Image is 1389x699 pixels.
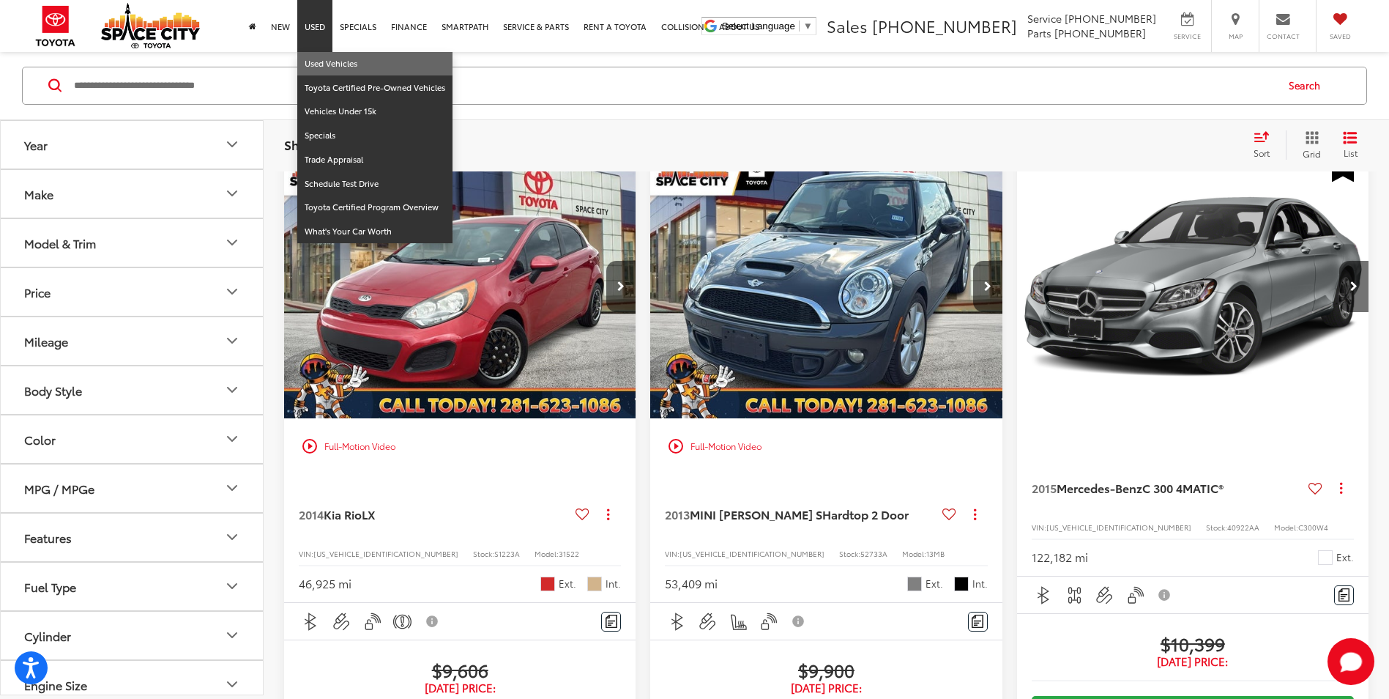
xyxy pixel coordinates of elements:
[1046,522,1191,533] span: [US_VEHICLE_IDENTIFICATION_NUMBER]
[1339,261,1368,312] button: Next image
[297,100,453,124] a: Vehicles Under 15k
[1246,130,1286,160] button: Select sort value
[1,514,264,561] button: FeaturesFeatures
[299,575,351,592] div: 46,925 mi
[223,529,241,547] div: Features
[313,548,458,559] span: [US_VEHICLE_IDENTIFICATION_NUMBER]
[223,185,241,203] div: Make
[1,415,264,463] button: ColorColor
[665,506,690,522] span: 2013
[722,21,795,32] span: Select Language
[699,613,717,631] img: Aux Input
[1032,522,1046,533] span: VIN:
[907,577,922,591] span: Gray Metallic
[1267,32,1300,41] span: Contact
[24,432,56,446] div: Color
[223,382,241,399] div: Body Style
[665,659,987,681] span: $9,900
[284,136,432,153] span: Showing all 200 vehicles
[473,548,494,559] span: Stock:
[332,613,351,631] img: Aux Input
[420,606,445,637] button: View Disclaimer
[559,548,579,559] span: 31522
[324,506,362,522] span: Kia Rio
[926,548,945,559] span: 13MB
[827,14,868,37] span: Sales
[1340,482,1342,494] span: dropdown dots
[223,234,241,252] div: Model & Trim
[1065,586,1084,604] img: 4WD/AWD
[297,172,453,196] a: Schedule Test Drive
[1,317,264,365] button: MileageMileage
[606,261,636,312] button: Next image
[223,284,241,301] div: Price
[297,52,453,76] a: Used Vehicles
[223,333,241,350] div: Mileage
[362,506,375,522] span: LX
[24,383,82,397] div: Body Style
[972,577,988,591] span: Int.
[363,613,381,631] img: Keyless Entry
[297,76,453,100] a: Toyota Certified Pre-Owned Vehicles
[690,506,822,522] span: MINI [PERSON_NAME] S
[1032,479,1057,496] span: 2015
[101,3,200,48] img: Space City Toyota
[559,577,576,591] span: Ext.
[24,334,68,348] div: Mileage
[902,548,926,559] span: Model:
[540,577,555,591] span: Signal Red
[24,530,72,544] div: Features
[669,613,687,631] img: Bluetooth®
[974,508,976,520] span: dropdown dots
[297,220,453,243] a: What's Your Car Worth
[926,577,943,591] span: Ext.
[1035,586,1053,604] img: Bluetooth®
[1027,11,1062,26] span: Service
[223,480,241,498] div: MPG / MPGe
[299,659,621,681] span: $9,606
[24,678,87,692] div: Engine Size
[1298,522,1328,533] span: C300W4
[1,219,264,267] button: Model & TrimModel & Trim
[606,615,617,627] img: Comments
[283,154,637,418] div: 2014 Kia Rio LX 0
[1027,26,1051,40] span: Parts
[972,615,983,627] img: Comments
[1016,154,1370,420] img: 2015 Mercedes-Benz C 300 4MATIC AWD
[1219,32,1251,41] span: Map
[24,138,48,152] div: Year
[1032,654,1354,669] span: [DATE] Price:
[973,261,1002,312] button: Next image
[1,563,264,610] button: Fuel TypeFuel Type
[1286,130,1332,160] button: Grid View
[72,68,1275,103] input: Search by Make, Model, or Keyword
[1274,522,1298,533] span: Model:
[1171,32,1204,41] span: Service
[1318,550,1333,565] span: White
[1,170,264,218] button: MakeMake
[24,236,96,250] div: Model & Trim
[223,136,241,154] div: Year
[587,577,602,591] span: Beige
[822,506,909,522] span: Hardtop 2 Door
[1126,586,1144,604] img: Keyless Entry
[665,506,936,522] a: 2013MINI [PERSON_NAME] SHardtop 2 Door
[860,548,887,559] span: 52733A
[24,580,76,593] div: Fuel Type
[1324,32,1356,41] span: Saved
[649,154,1003,418] div: 2013 MINI Hardtop 2 Door Cooper S 0
[299,506,570,522] a: 2014Kia RioLX
[283,154,637,419] img: 2014 Kia Rio LX FWD
[954,577,969,591] span: Black
[1,121,264,169] button: YearYear
[1332,130,1368,160] button: List View
[299,506,324,522] span: 2014
[729,613,748,631] img: Heated Seats
[803,21,813,32] span: ▼
[24,187,53,201] div: Make
[679,548,824,559] span: [US_VEHICLE_IDENTIFICATION_NUMBER]
[649,154,1003,418] a: 2013 MINI Hardtop Cooper S FWD2013 MINI Hardtop Cooper S FWD2013 MINI Hardtop Cooper S FWD2013 MI...
[649,154,1003,419] img: 2013 MINI Hardtop Cooper S FWD
[1,366,264,414] button: Body StyleBody Style
[494,548,520,559] span: S1223A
